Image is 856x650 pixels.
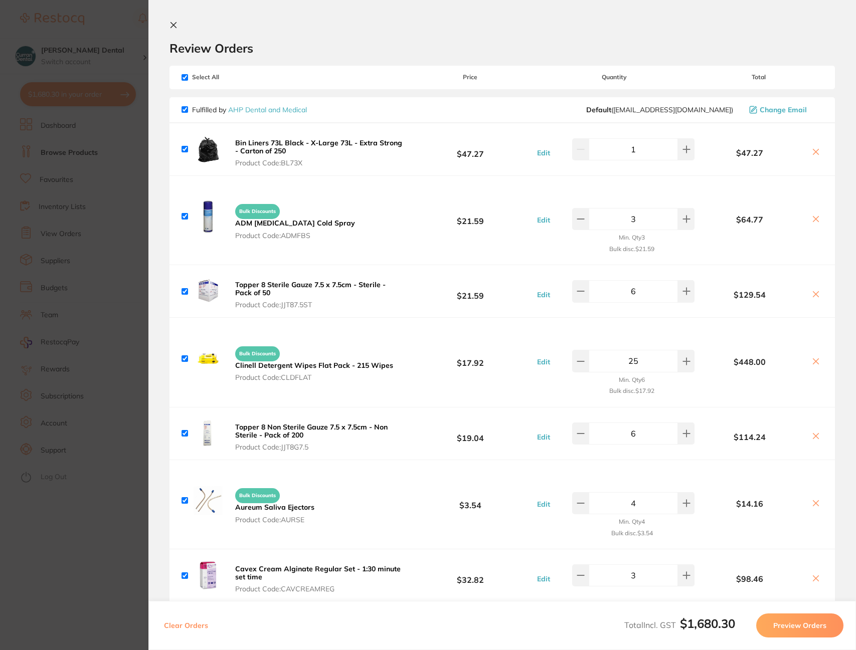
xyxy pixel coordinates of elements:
[192,106,307,114] p: Fulfilled by
[534,215,553,225] button: Edit
[534,432,553,442] button: Edit
[760,106,807,114] span: Change Email
[609,387,654,394] small: Bulk disc. $17.92
[611,530,653,537] small: Bulk disc. $3.54
[192,200,224,233] img: MmVhZnkxaw
[746,105,823,114] button: Change Email
[406,349,535,368] b: $17.92
[161,613,211,637] button: Clear Orders
[235,516,314,524] span: Product Code: AURSE
[235,564,401,581] b: Cavex Cream Alginate Regular Set - 1:30 minute set time
[235,219,355,228] b: ADM [MEDICAL_DATA] Cold Spray
[406,424,535,443] b: $19.04
[235,503,314,512] b: Aureum Saliva Ejectors
[619,234,645,241] small: Min. Qty 3
[534,290,553,299] button: Edit
[235,138,402,155] b: Bin Liners 73L Black - X-Large 73L - Extra Strong - Carton of 250
[534,500,553,509] button: Edit
[235,232,355,240] span: Product Code: ADMFBS
[235,488,280,503] span: Bulk Discounts
[182,74,282,81] span: Select All
[235,204,280,219] span: Bulk Discounts
[756,613,843,637] button: Preview Orders
[232,564,406,593] button: Cavex Cream Alginate Regular Set - 1:30 minute set time Product Code:CAVCREAMREG
[406,491,535,510] b: $3.54
[586,106,733,114] span: orders@ahpdentalmedical.com.au
[534,574,553,583] button: Edit
[695,74,823,81] span: Total
[406,140,535,158] b: $47.27
[235,422,388,440] b: Topper 8 Non Sterile Gauze 7.5 x 7.5cm - Non Sterile - Pack of 200
[235,361,393,370] b: Clinell Detergent Wipes Flat Pack - 215 Wipes
[695,499,805,508] b: $14.16
[695,574,805,583] b: $98.46
[235,373,393,381] span: Product Code: CLDFLAT
[232,138,406,167] button: Bin Liners 73L Black - X-Large 73L - Extra Strong - Carton of 250 Product Code:BL73X
[695,432,805,442] b: $114.24
[624,620,735,630] span: Total Incl. GST
[695,357,805,366] b: $448.00
[695,148,805,157] b: $47.27
[169,41,835,56] h2: Review Orders
[619,376,645,383] small: Min. Qty 6
[406,207,535,226] b: $21.59
[534,148,553,157] button: Edit
[232,422,406,452] button: Topper 8 Non Sterile Gauze 7.5 x 7.5cm - Non Sterile - Pack of 200 Product Code:JJT8G7.5
[192,485,224,517] img: eGU5MThyZg
[534,357,553,366] button: Edit
[235,443,403,451] span: Product Code: JJT8G7.5
[235,585,403,593] span: Product Code: CAVCREAMREG
[235,159,403,167] span: Product Code: BL73X
[406,282,535,301] b: $21.59
[534,74,695,81] span: Quantity
[192,342,224,374] img: c3hlM2hpZg
[695,215,805,224] b: $64.77
[232,484,317,524] button: Bulk Discounts Aureum Saliva Ejectors Product Code:AURSE
[192,275,224,307] img: YzIxeTJoYQ
[680,616,735,631] b: $1,680.30
[232,199,358,240] button: Bulk Discounts ADM [MEDICAL_DATA] Cold Spray Product Code:ADMFBS
[406,566,535,585] b: $32.82
[232,342,396,382] button: Bulk Discounts Clinell Detergent Wipes Flat Pack - 215 Wipes Product Code:CLDFLAT
[695,290,805,299] b: $129.54
[192,133,224,165] img: MTBtd2Fucw
[192,417,224,450] img: YjhhZG53ag
[235,301,403,309] span: Product Code: JJT87.5ST
[232,280,406,309] button: Topper 8 Sterile Gauze 7.5 x 7.5cm - Sterile - Pack of 50 Product Code:JJT87.5ST
[235,280,386,297] b: Topper 8 Sterile Gauze 7.5 x 7.5cm - Sterile - Pack of 50
[235,346,280,361] span: Bulk Discounts
[619,518,645,525] small: Min. Qty 4
[586,105,611,114] b: Default
[609,246,654,253] small: Bulk disc. $21.59
[228,105,307,114] a: AHP Dental and Medical
[406,74,535,81] span: Price
[192,559,224,591] img: OTRoeHlqbw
